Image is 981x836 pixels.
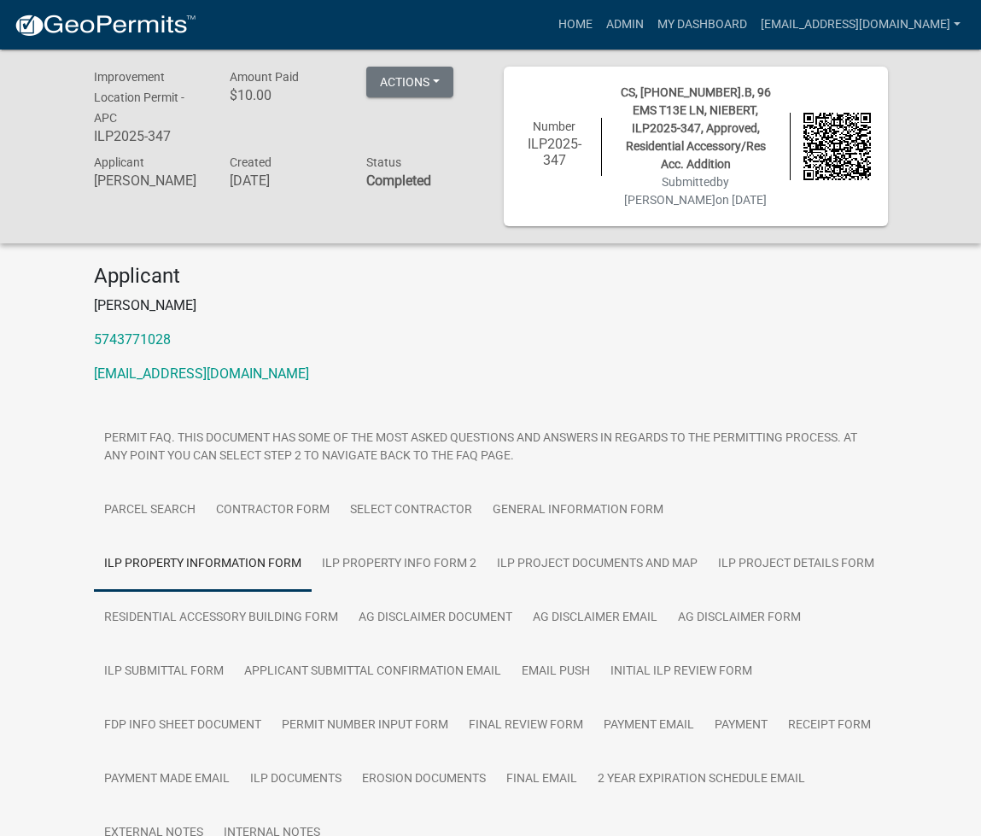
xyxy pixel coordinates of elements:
a: Initial ILP Review Form [600,645,762,699]
h6: ILP2025-347 [94,128,205,144]
a: Ag Disclaimer Form [668,591,811,646]
span: Status [366,155,401,169]
span: CS, [PHONE_NUMBER].B, 96 EMS T13E LN, NIEBERT, ILP2025-347, Approved, Residential Accessory/Res A... [621,85,771,171]
a: Select contractor [340,483,482,538]
a: Applicant Submittal Confirmation Email [234,645,511,699]
h6: [PERSON_NAME] [94,172,205,189]
a: 2 Year Expiration Schedule Email [587,752,815,807]
a: FDP INFO Sheet Document [94,699,272,753]
h4: Applicant [94,264,888,289]
a: Final Email [496,752,587,807]
h6: ILP2025-347 [521,136,588,168]
a: Parcel search [94,483,206,538]
strong: Completed [366,172,431,189]
span: Created [230,155,272,169]
a: Permit Number Input Form [272,699,458,753]
a: ILP Project Details Form [708,537,885,592]
a: ILP Property Info Form 2 [312,537,487,592]
a: Final Review Form [458,699,593,753]
a: [EMAIL_ADDRESS][DOMAIN_NAME] [754,9,967,41]
a: Payment Made Email [94,752,240,807]
a: ILP Project Documents and Map [487,537,708,592]
a: Residential Accessory Building Form [94,591,348,646]
img: QR code [803,113,871,180]
a: [EMAIL_ADDRESS][DOMAIN_NAME] [94,365,309,382]
a: ILP Property Information Form [94,537,312,592]
a: Erosion Documents [352,752,496,807]
a: Payment [704,699,778,753]
a: General Information Form [482,483,674,538]
a: Contractor Form [206,483,340,538]
span: Amount Paid [230,70,299,84]
a: Permit FAQ. This document has some of the most asked questions and answers in regards to the perm... [94,412,888,484]
span: Improvement Location Permit - APC [94,70,184,125]
span: Applicant [94,155,144,169]
a: Admin [599,9,651,41]
a: Home [552,9,599,41]
h6: $10.00 [230,87,341,103]
p: [PERSON_NAME] [94,295,888,316]
a: 5743771028 [94,331,171,348]
a: My Dashboard [651,9,754,41]
span: Submitted on [DATE] [624,175,767,207]
a: Payment Email [593,699,704,753]
a: Receipt Form [778,699,881,753]
a: Ag Disclaimer Document [348,591,523,646]
a: Email Push [511,645,600,699]
a: Ag Disclaimer Email [523,591,668,646]
span: Number [533,120,575,133]
a: ILP Submittal Form [94,645,234,699]
a: ILP Documents [240,752,352,807]
h6: [DATE] [230,172,341,189]
button: Actions [366,67,453,97]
